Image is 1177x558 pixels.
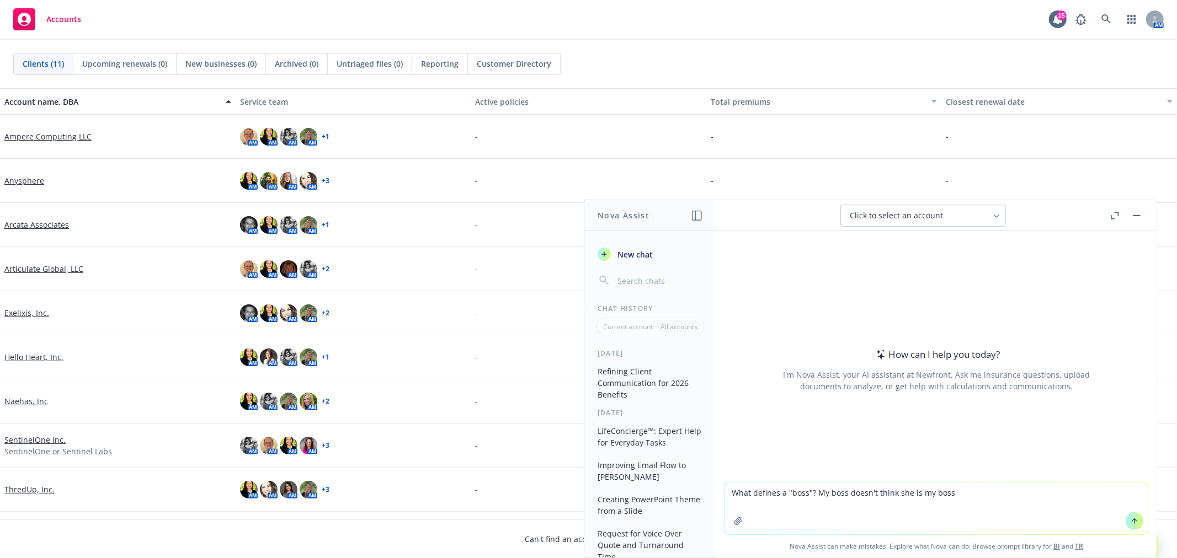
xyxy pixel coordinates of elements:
[300,437,317,454] img: photo
[840,205,1006,227] button: Click to select an account
[240,96,467,108] div: Service team
[9,4,86,35] a: Accounts
[322,442,329,449] a: + 3
[280,304,297,322] img: photo
[46,15,81,24] span: Accounts
[4,175,44,186] a: Anysphere
[280,393,297,410] img: photo
[615,273,703,288] input: Search chats
[661,322,697,331] p: All accounts
[322,310,329,316] a: + 2
[4,131,92,142] a: Ampere Computing LLC
[300,172,317,190] img: photo
[475,175,478,186] span: -
[337,58,403,69] span: Untriaged files (0)
[280,348,297,366] img: photo
[946,96,1160,108] div: Closest renewal date
[260,216,278,234] img: photo
[475,439,478,451] span: -
[322,266,329,272] a: + 2
[4,484,55,495] a: ThredUp, Inc.
[711,131,713,142] span: -
[475,307,478,319] span: -
[603,322,653,331] p: Current account
[477,58,551,69] span: Customer Directory
[280,128,297,146] img: photo
[421,58,459,69] span: Reporting
[1053,541,1060,551] a: BI
[300,128,317,146] img: photo
[300,260,317,278] img: photo
[300,393,317,410] img: photo
[300,348,317,366] img: photo
[711,96,925,108] div: Total premiums
[240,128,258,146] img: photo
[615,249,653,260] span: New chat
[593,244,707,264] button: New chat
[711,175,713,186] span: -
[475,395,478,407] span: -
[475,131,478,142] span: -
[873,347,1000,362] div: How can I help you today?
[941,88,1177,115] button: Closest renewal date
[475,96,702,108] div: Active policies
[260,304,278,322] img: photo
[236,88,471,115] button: Service team
[260,393,278,410] img: photo
[240,216,258,234] img: photo
[23,58,64,69] span: Clients (11)
[946,131,949,142] span: -
[322,354,329,361] a: + 1
[322,398,329,405] a: + 2
[280,260,297,278] img: photo
[593,490,707,520] button: Creating PowerPoint Theme from a Slide
[1121,8,1143,30] a: Switch app
[240,481,258,498] img: photo
[721,535,1152,557] span: Nova Assist can make mistakes. Explore what Nova can do: Browse prompt library for and
[240,393,258,410] img: photo
[525,533,652,545] span: Can't find an account?
[4,96,219,108] div: Account name, DBA
[475,219,478,230] span: -
[260,128,278,146] img: photo
[280,172,297,190] img: photo
[475,484,478,495] span: -
[1057,10,1067,20] div: 15
[584,408,716,417] div: [DATE]
[593,456,707,486] button: Improving Email Flow to [PERSON_NAME]
[4,219,69,230] a: Arcata Associates
[240,172,258,190] img: photo
[260,437,278,454] img: photo
[850,210,943,221] span: Click to select an account
[322,133,329,140] a: + 1
[4,434,66,446] a: SentinelOne Inc.
[260,260,278,278] img: photo
[781,369,1091,392] div: I'm Nova Assist, your AI assistant at Newfront. Ask me insurance questions, upload documents to a...
[475,351,478,363] span: -
[275,58,318,69] span: Archived (0)
[1070,8,1092,30] a: Report a Bug
[4,395,48,407] a: Naehas, Inc
[1095,8,1117,30] a: Search
[82,58,167,69] span: Upcoming renewals (0)
[322,486,329,493] a: + 3
[598,210,649,221] h1: Nova Assist
[240,304,258,322] img: photo
[1075,541,1083,551] a: TR
[584,304,716,313] div: Chat History
[300,304,317,322] img: photo
[593,362,707,404] button: Refining Client Communication for 2026 Benefits
[260,481,278,498] img: photo
[240,260,258,278] img: photo
[4,263,83,275] a: Articulate Global, LLC
[322,178,329,184] a: + 3
[185,58,257,69] span: New businesses (0)
[706,88,942,115] button: Total premiums
[280,437,297,454] img: photo
[280,216,297,234] img: photo
[280,481,297,498] img: photo
[260,172,278,190] img: photo
[725,482,1148,534] textarea: What defines a "boss"? My boss doesn't think she is my boss
[4,351,63,363] a: Hello Heart, Inc.
[593,422,707,452] button: LifeConcierge™: Expert Help for Everyday Tasks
